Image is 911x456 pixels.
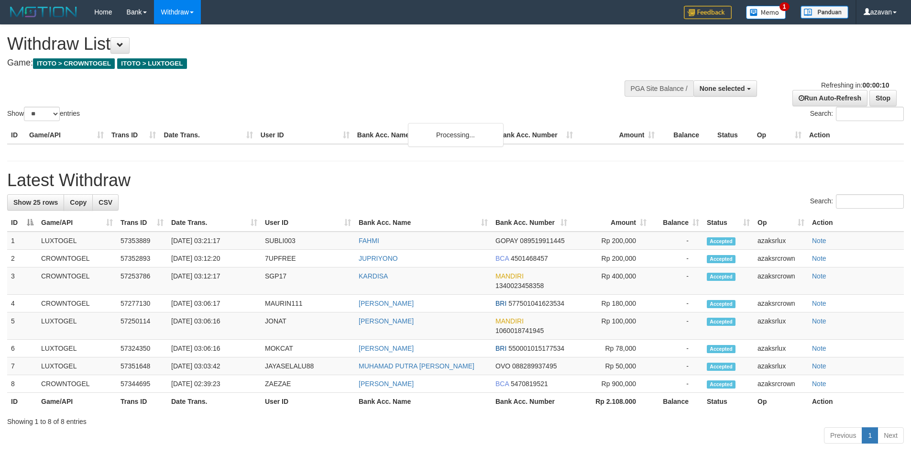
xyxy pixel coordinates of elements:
[117,267,167,295] td: 57253786
[824,427,862,444] a: Previous
[746,6,786,19] img: Button%20Memo.svg
[520,237,564,245] span: Copy 089519911445 to clipboard
[707,300,735,308] span: Accepted
[70,199,87,206] span: Copy
[261,375,355,393] td: ZAEZAE
[495,282,544,289] span: Copy 1340023458358 to clipboard
[37,393,117,411] th: Game/API
[25,126,108,144] th: Game/API
[571,393,650,411] th: Rp 2.108.000
[821,81,889,89] span: Refreshing in:
[167,250,261,267] td: [DATE] 03:12:20
[650,214,703,232] th: Balance: activate to sort column ascending
[7,250,37,267] td: 2
[508,300,564,307] span: Copy 577501041623534 to clipboard
[779,2,790,11] span: 1
[117,312,167,340] td: 57250114
[359,272,388,280] a: KARDISA
[37,375,117,393] td: CROWNTOGEL
[753,126,805,144] th: Op
[812,272,826,280] a: Note
[117,393,167,411] th: Trans ID
[261,267,355,295] td: SGP17
[7,232,37,250] td: 1
[261,295,355,312] td: MAURIN111
[7,393,37,411] th: ID
[117,250,167,267] td: 57352893
[650,295,703,312] td: -
[707,318,735,326] span: Accepted
[812,345,826,352] a: Note
[160,126,256,144] th: Date Trans.
[810,194,904,209] label: Search:
[359,300,414,307] a: [PERSON_NAME]
[700,85,745,92] span: None selected
[707,237,735,245] span: Accepted
[754,295,808,312] td: azaksrcrown
[117,232,167,250] td: 57353889
[7,295,37,312] td: 4
[7,340,37,357] td: 6
[659,126,713,144] th: Balance
[812,317,826,325] a: Note
[359,255,398,262] a: JUPRIYONO
[492,214,571,232] th: Bank Acc. Number: activate to sort column ascending
[261,393,355,411] th: User ID
[7,357,37,375] td: 7
[703,393,754,411] th: Status
[836,194,904,209] input: Search:
[37,340,117,357] td: LUXTOGEL
[495,317,524,325] span: MANDIRI
[650,357,703,375] td: -
[836,107,904,121] input: Search:
[495,237,518,245] span: GOPAY
[650,393,703,411] th: Balance
[7,126,25,144] th: ID
[707,380,735,389] span: Accepted
[359,237,379,245] a: FAHMI
[7,375,37,393] td: 8
[684,6,732,19] img: Feedback.jpg
[7,214,37,232] th: ID: activate to sort column descending
[650,312,703,340] td: -
[707,273,735,281] span: Accepted
[37,232,117,250] td: LUXTOGEL
[650,375,703,393] td: -
[24,107,60,121] select: Showentries
[812,237,826,245] a: Note
[754,250,808,267] td: azaksrcrown
[33,58,115,69] span: ITOTO > CROWNTOGEL
[754,214,808,232] th: Op: activate to sort column ascending
[571,295,650,312] td: Rp 180,000
[167,375,261,393] td: [DATE] 02:39:23
[37,250,117,267] td: CROWNTOGEL
[812,300,826,307] a: Note
[7,312,37,340] td: 5
[7,34,598,54] h1: Withdraw List
[359,317,414,325] a: [PERSON_NAME]
[261,232,355,250] td: SUBLI003
[508,345,564,352] span: Copy 550001015177534 to clipboard
[108,126,160,144] th: Trans ID
[7,58,598,68] h4: Game:
[353,126,494,144] th: Bank Acc. Name
[167,295,261,312] td: [DATE] 03:06:17
[261,250,355,267] td: 7UPFREE
[117,58,187,69] span: ITOTO > LUXTOGEL
[495,380,509,388] span: BCA
[495,300,506,307] span: BRI
[812,380,826,388] a: Note
[792,90,867,106] a: Run Auto-Refresh
[571,357,650,375] td: Rp 50,000
[878,427,904,444] a: Next
[167,393,261,411] th: Date Trans.
[37,357,117,375] td: LUXTOGEL
[495,255,509,262] span: BCA
[7,194,64,211] a: Show 25 rows
[167,232,261,250] td: [DATE] 03:21:17
[571,375,650,393] td: Rp 900,000
[754,375,808,393] td: azaksrcrown
[713,126,753,144] th: Status
[92,194,119,211] a: CSV
[707,345,735,353] span: Accepted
